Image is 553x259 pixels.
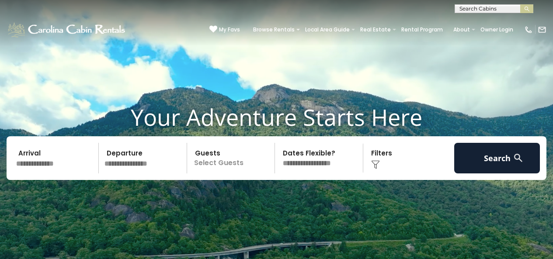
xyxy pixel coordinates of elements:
[449,24,474,36] a: About
[7,104,546,131] h1: Your Adventure Starts Here
[356,24,395,36] a: Real Estate
[209,25,240,34] a: My Favs
[454,143,540,173] button: Search
[371,160,380,169] img: filter--v1.png
[190,143,275,173] p: Select Guests
[513,152,524,163] img: search-regular-white.png
[219,26,240,34] span: My Favs
[538,25,546,34] img: mail-regular-white.png
[524,25,533,34] img: phone-regular-white.png
[249,24,299,36] a: Browse Rentals
[397,24,447,36] a: Rental Program
[7,21,128,38] img: White-1-1-2.png
[476,24,518,36] a: Owner Login
[301,24,354,36] a: Local Area Guide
